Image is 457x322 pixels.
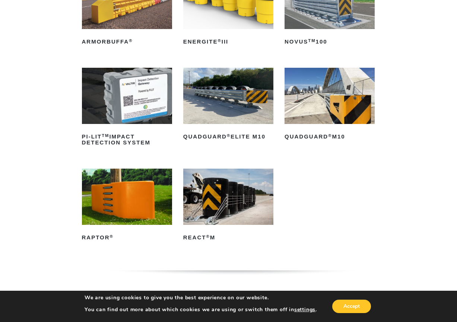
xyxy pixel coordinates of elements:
sup: ® [206,234,210,239]
a: QuadGuard®M10 [285,68,375,143]
sup: ® [328,133,332,138]
p: We are using cookies to give you the best experience on our website. [85,294,317,301]
a: REACT®M [183,169,273,243]
a: PI-LITTMImpact Detection System [82,68,172,149]
h2: RAPTOR [82,232,172,243]
h2: QuadGuard M10 [285,131,375,143]
sup: ® [227,133,231,138]
button: settings [294,306,315,313]
h2: PI-LIT Impact Detection System [82,131,172,149]
h2: QuadGuard Elite M10 [183,131,273,143]
button: Accept [332,300,371,313]
p: You can find out more about which cookies we are using or switch them off in . [85,306,317,313]
h2: ENERGITE III [183,36,273,48]
a: QuadGuard®Elite M10 [183,68,273,143]
h2: REACT M [183,232,273,243]
sup: ® [129,38,133,43]
sup: ® [218,38,221,43]
h2: ArmorBuffa [82,36,172,48]
sup: TM [308,38,315,43]
h2: NOVUS 100 [285,36,375,48]
sup: TM [102,133,109,138]
sup: ® [110,234,114,239]
a: RAPTOR® [82,169,172,243]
